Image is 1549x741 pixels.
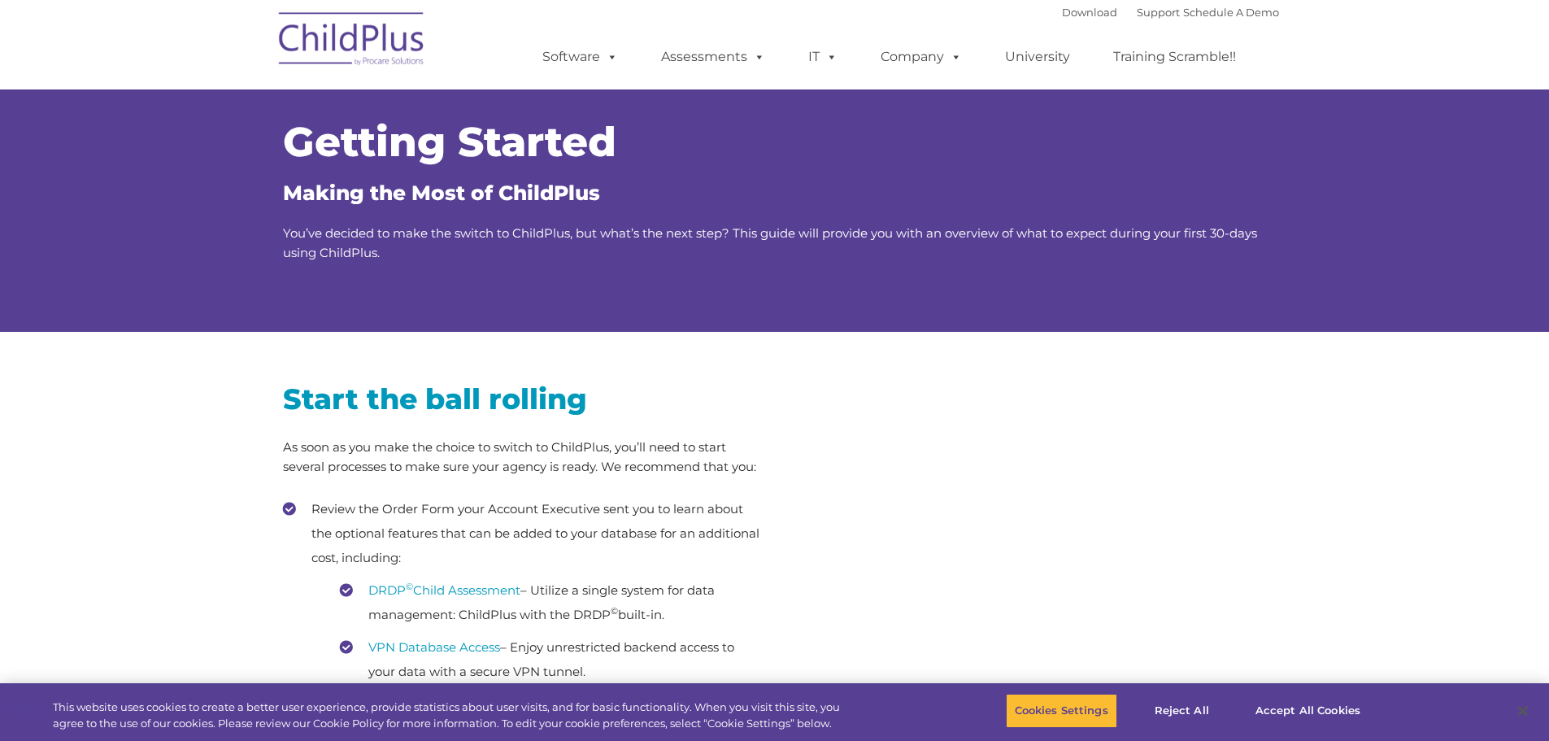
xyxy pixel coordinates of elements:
a: VPN Database Access [368,639,500,655]
p: As soon as you make the choice to switch to ChildPlus, you’ll need to start several processes to ... [283,438,763,477]
h2: Start the ball rolling [283,381,763,417]
a: Download [1062,6,1117,19]
button: Reject All [1131,694,1233,728]
div: This website uses cookies to create a better user experience, provide statistics about user visit... [53,700,852,731]
a: University [989,41,1086,73]
button: Accept All Cookies [1247,694,1369,728]
a: Software [526,41,634,73]
button: Close [1505,693,1541,729]
button: Cookies Settings [1006,694,1117,728]
span: Getting Started [283,117,616,167]
span: You’ve decided to make the switch to ChildPlus, but what’s the next step? This guide will provide... [283,225,1257,260]
span: Making the Most of ChildPlus [283,181,600,205]
a: Assessments [645,41,781,73]
sup: © [406,581,413,592]
img: ChildPlus by Procare Solutions [271,1,433,82]
li: – Enjoy unrestricted backend access to your data with a secure VPN tunnel. [340,635,763,684]
li: – Utilize a single system for data management: ChildPlus with the DRDP built-in. [340,578,763,627]
sup: © [611,605,618,617]
font: | [1062,6,1279,19]
a: Company [864,41,978,73]
a: Training Scramble!! [1097,41,1252,73]
a: IT [792,41,854,73]
a: Schedule A Demo [1183,6,1279,19]
a: Support [1137,6,1180,19]
a: DRDP©Child Assessment [368,582,520,598]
